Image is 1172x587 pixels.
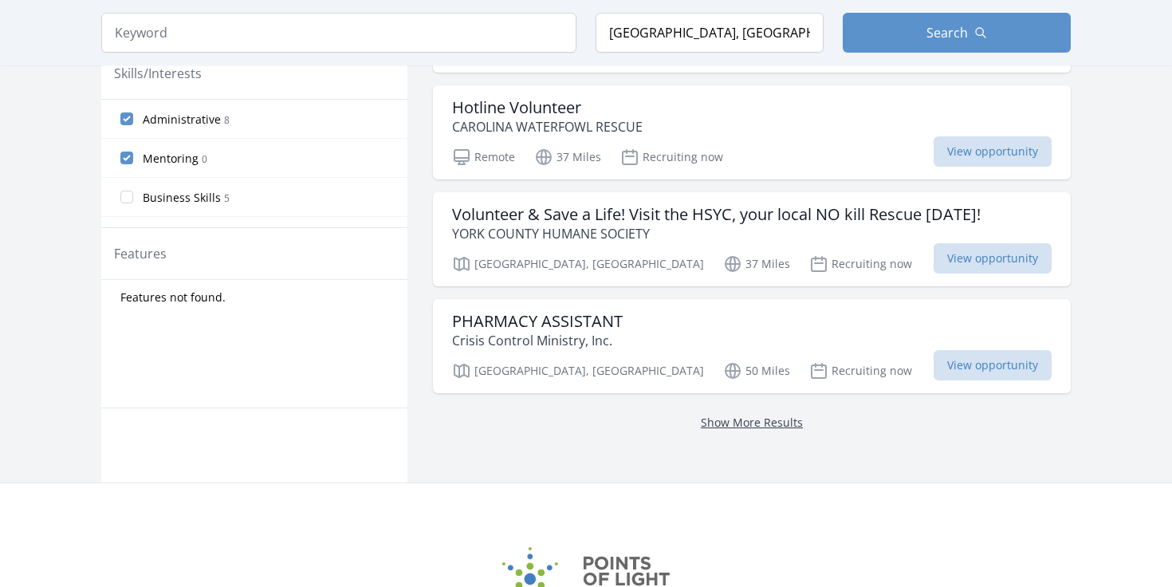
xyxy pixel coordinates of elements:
[452,205,981,224] h3: Volunteer & Save a Life! Visit the HSYC, your local NO kill Rescue [DATE]!
[114,244,167,263] legend: Features
[452,98,643,117] h3: Hotline Volunteer
[143,112,221,128] span: Administrative
[120,290,226,305] span: Features not found.
[452,254,704,274] p: [GEOGRAPHIC_DATA], [GEOGRAPHIC_DATA]
[809,361,912,380] p: Recruiting now
[452,148,515,167] p: Remote
[620,148,723,167] p: Recruiting now
[120,112,133,125] input: Administrative 8
[202,152,207,166] span: 0
[452,224,981,243] p: YORK COUNTY HUMANE SOCIETY
[723,254,790,274] p: 37 Miles
[452,117,643,136] p: CAROLINA WATERFOWL RESCUE
[433,192,1071,286] a: Volunteer & Save a Life! Visit the HSYC, your local NO kill Rescue [DATE]! YORK COUNTY HUMANE SOC...
[224,191,230,205] span: 5
[120,152,133,164] input: Mentoring 0
[934,243,1052,274] span: View opportunity
[143,190,221,206] span: Business Skills
[224,113,230,127] span: 8
[934,350,1052,380] span: View opportunity
[934,136,1052,167] span: View opportunity
[114,64,202,83] legend: Skills/Interests
[452,361,704,380] p: [GEOGRAPHIC_DATA], [GEOGRAPHIC_DATA]
[143,151,199,167] span: Mentoring
[120,191,133,203] input: Business Skills 5
[701,415,803,430] a: Show More Results
[534,148,601,167] p: 37 Miles
[433,299,1071,393] a: PHARMACY ASSISTANT Crisis Control Ministry, Inc. [GEOGRAPHIC_DATA], [GEOGRAPHIC_DATA] 50 Miles Re...
[809,254,912,274] p: Recruiting now
[926,23,968,42] span: Search
[433,85,1071,179] a: Hotline Volunteer CAROLINA WATERFOWL RESCUE Remote 37 Miles Recruiting now View opportunity
[843,13,1071,53] button: Search
[452,312,623,331] h3: PHARMACY ASSISTANT
[723,361,790,380] p: 50 Miles
[596,13,824,53] input: Location
[101,13,576,53] input: Keyword
[452,331,623,350] p: Crisis Control Ministry, Inc.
